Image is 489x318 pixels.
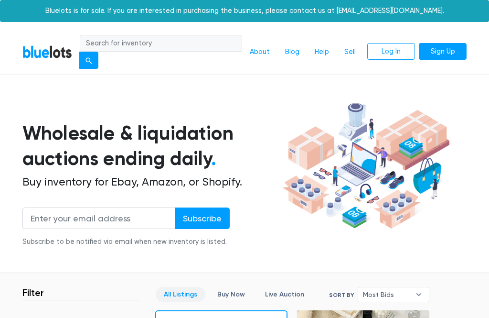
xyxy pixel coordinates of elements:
[363,287,411,302] span: Most Bids
[211,147,216,170] span: .
[22,121,280,171] h1: Wholesale & liquidation auctions ending daily
[280,99,452,232] img: hero-ee84e7d0318cb26816c560f6b4441b76977f77a177738b4e94f68c95b2b83dbb.png
[337,43,363,61] a: Sell
[175,208,230,229] input: Subscribe
[156,287,205,302] a: All Listings
[242,43,277,61] a: About
[209,287,253,302] a: Buy Now
[22,287,44,298] h3: Filter
[80,35,242,52] input: Search for inventory
[409,287,429,302] b: ▾
[307,43,337,61] a: Help
[329,291,354,299] label: Sort By
[257,287,312,302] a: Live Auction
[22,45,72,59] a: BlueLots
[22,175,280,189] h2: Buy inventory for Ebay, Amazon, or Shopify.
[277,43,307,61] a: Blog
[22,208,175,229] input: Enter your email address
[419,43,467,60] a: Sign Up
[367,43,415,60] a: Log In
[22,237,230,247] div: Subscribe to be notified via email when new inventory is listed.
